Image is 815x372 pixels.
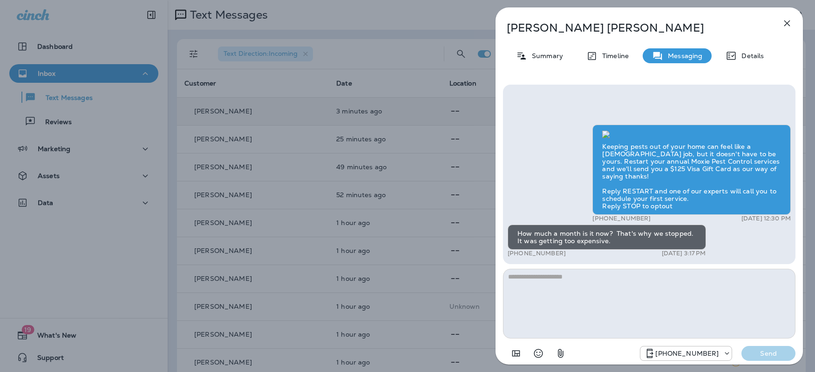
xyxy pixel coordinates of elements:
div: +1 (480) 999-9869 [640,348,732,359]
p: [PHONE_NUMBER] [508,250,566,257]
p: [DATE] 12:30 PM [741,215,791,222]
p: [PHONE_NUMBER] [592,215,651,222]
button: Add in a premade template [507,344,525,363]
p: [PHONE_NUMBER] [655,350,719,357]
p: [DATE] 3:17 PM [662,250,706,257]
div: Keeping pests out of your home can feel like a [DEMOGRAPHIC_DATA] job, but it doesn't have to be ... [592,125,791,215]
p: Timeline [598,52,629,60]
button: Select an emoji [529,344,548,363]
img: twilio-download [602,131,610,138]
div: How much a month is it now? That's why we stopped. It was getting too expensive. [508,225,706,250]
p: [PERSON_NAME] [PERSON_NAME] [507,21,761,34]
p: Summary [527,52,563,60]
p: Messaging [663,52,702,60]
p: Details [737,52,764,60]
